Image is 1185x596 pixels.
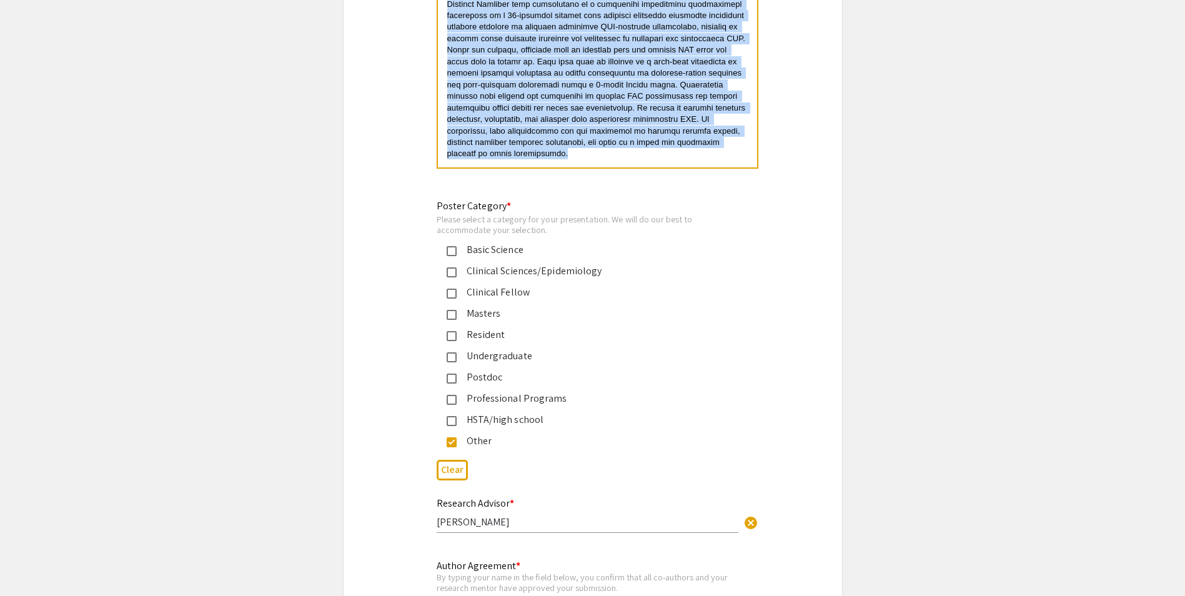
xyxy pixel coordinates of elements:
[457,349,719,364] div: Undergraduate
[457,391,719,406] div: Professional Programs
[437,515,738,529] input: Type Here
[457,327,719,342] div: Resident
[437,460,468,480] button: Clear
[437,572,738,594] div: By typing your name in the field below, you confirm that all co-authors and your research mentor ...
[738,509,763,534] button: Clear
[457,370,719,385] div: Postdoc
[457,242,719,257] div: Basic Science
[437,497,514,510] mat-label: Research Advisor
[437,559,520,572] mat-label: Author Agreement
[457,264,719,279] div: Clinical Sciences/Epidemiology
[457,412,719,427] div: HSTA/high school
[437,214,729,236] div: Please select a category for your presentation. We will do our best to accommodate your selection.
[457,306,719,321] div: Masters
[457,285,719,300] div: Clinical Fellow
[457,434,719,449] div: Other
[9,540,53,587] iframe: Chat
[437,199,512,212] mat-label: Poster Category
[743,515,758,530] span: cancel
